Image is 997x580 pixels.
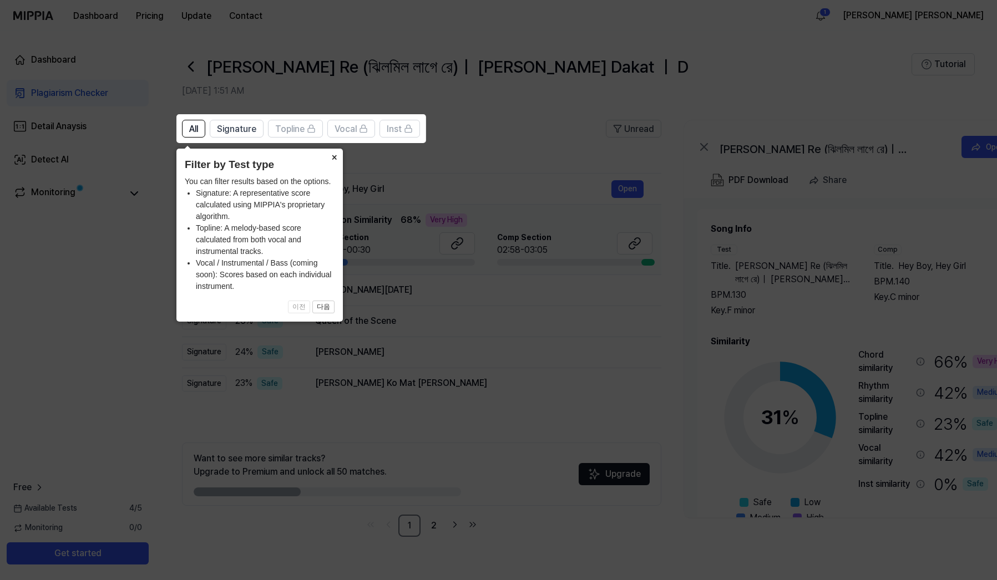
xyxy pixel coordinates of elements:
[335,123,357,136] span: Vocal
[387,123,402,136] span: Inst
[182,120,205,138] button: All
[196,222,335,257] li: Topline: A melody-based score calculated from both vocal and instrumental tracks.
[275,123,305,136] span: Topline
[312,301,335,314] button: 다음
[268,120,323,138] button: Topline
[379,120,420,138] button: Inst
[217,123,256,136] span: Signature
[325,149,343,164] button: Close
[327,120,375,138] button: Vocal
[189,123,198,136] span: All
[196,257,335,292] li: Vocal / Instrumental / Bass (coming soon): Scores based on each individual instrument.
[185,176,335,292] div: You can filter results based on the options.
[210,120,264,138] button: Signature
[185,157,335,173] header: Filter by Test type
[196,187,335,222] li: Signature: A representative score calculated using MIPPIA's proprietary algorithm.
